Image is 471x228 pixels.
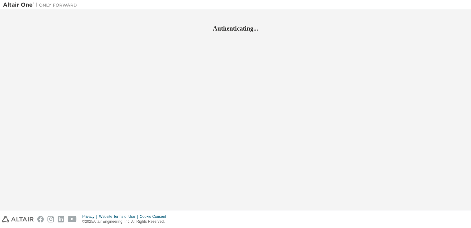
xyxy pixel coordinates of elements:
[3,24,468,32] h2: Authenticating...
[140,214,170,219] div: Cookie Consent
[99,214,140,219] div: Website Terms of Use
[82,219,170,224] p: © 2025 Altair Engineering, Inc. All Rights Reserved.
[3,2,80,8] img: Altair One
[82,214,99,219] div: Privacy
[68,216,77,222] img: youtube.svg
[2,216,34,222] img: altair_logo.svg
[37,216,44,222] img: facebook.svg
[47,216,54,222] img: instagram.svg
[58,216,64,222] img: linkedin.svg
